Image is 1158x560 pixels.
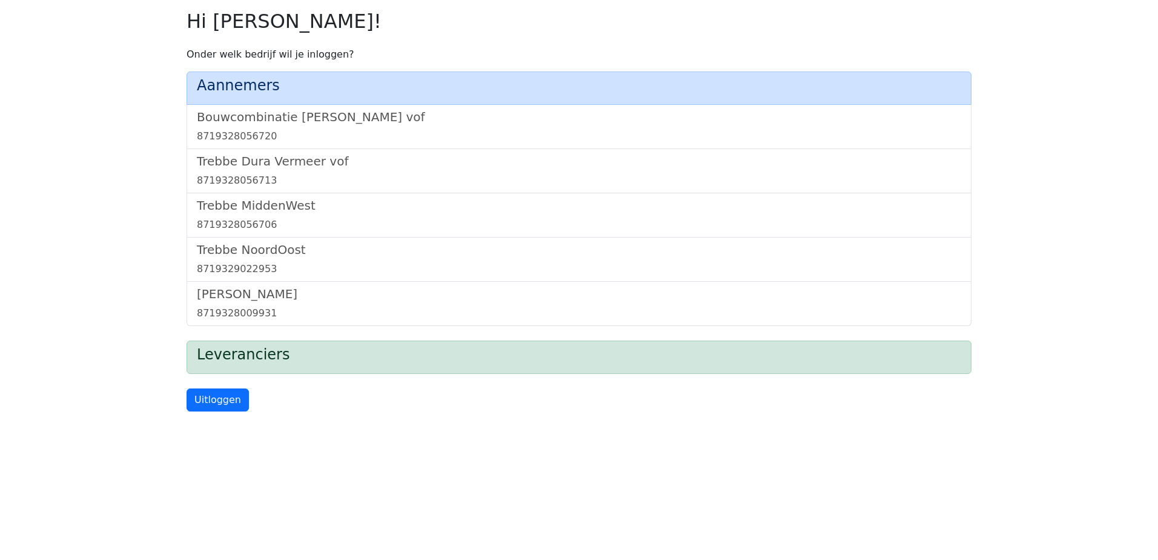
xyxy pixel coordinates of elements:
[187,388,249,412] a: Uitloggen
[197,173,961,188] div: 8719328056713
[197,129,961,144] div: 8719328056720
[197,242,961,276] a: Trebbe NoordOost8719329022953
[197,154,961,188] a: Trebbe Dura Vermeer vof8719328056713
[197,262,961,276] div: 8719329022953
[197,77,961,95] h4: Aannemers
[187,47,971,62] p: Onder welk bedrijf wil je inloggen?
[197,287,961,321] a: [PERSON_NAME]8719328009931
[197,346,961,364] h4: Leveranciers
[197,306,961,321] div: 8719328009931
[197,242,961,257] h5: Trebbe NoordOost
[197,154,961,168] h5: Trebbe Dura Vermeer vof
[187,10,971,33] h2: Hi [PERSON_NAME]!
[197,198,961,213] h5: Trebbe MiddenWest
[197,218,961,232] div: 8719328056706
[197,198,961,232] a: Trebbe MiddenWest8719328056706
[197,110,961,144] a: Bouwcombinatie [PERSON_NAME] vof8719328056720
[197,287,961,301] h5: [PERSON_NAME]
[197,110,961,124] h5: Bouwcombinatie [PERSON_NAME] vof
